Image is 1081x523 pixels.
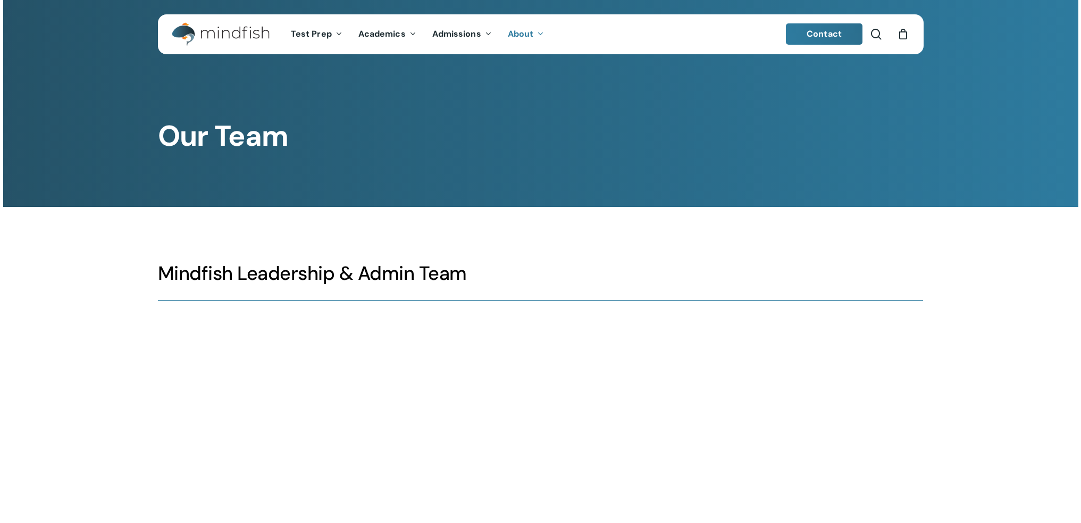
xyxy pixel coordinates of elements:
[283,30,350,39] a: Test Prep
[158,14,924,54] header: Main Menu
[500,30,552,39] a: About
[786,23,862,45] a: Contact
[283,14,552,54] nav: Main Menu
[158,261,923,286] h3: Mindfish Leadership & Admin Team
[358,28,406,39] span: Academics
[807,28,842,39] span: Contact
[158,119,923,153] h1: Our Team
[432,28,481,39] span: Admissions
[350,30,424,39] a: Academics
[291,28,332,39] span: Test Prep
[508,28,534,39] span: About
[424,30,500,39] a: Admissions
[898,28,909,40] a: Cart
